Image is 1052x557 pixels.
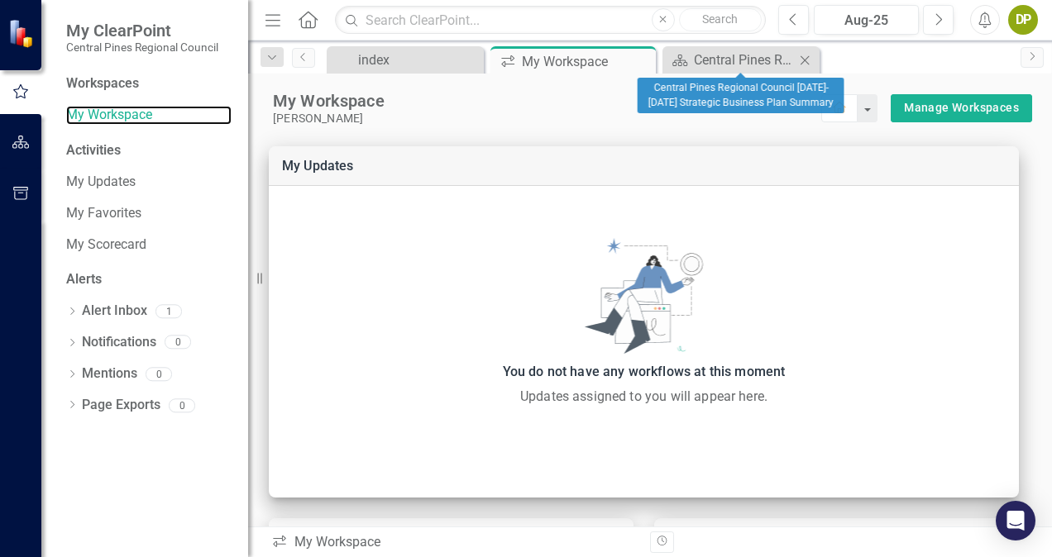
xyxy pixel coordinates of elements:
[66,204,232,223] a: My Favorites
[66,173,232,192] a: My Updates
[66,141,232,160] div: Activities
[66,270,232,289] div: Alerts
[82,333,156,352] a: Notifications
[331,50,480,70] a: index
[146,367,172,381] div: 0
[82,364,137,383] a: Mentions
[891,94,1032,122] button: Manage Workspaces
[667,50,795,70] a: Central Pines Regional Council [DATE]-[DATE] Strategic Business Plan Summary
[814,5,919,35] button: Aug-25
[66,236,232,255] a: My Scorecard
[273,90,821,112] div: My Workspace
[358,50,480,70] div: index
[155,304,182,318] div: 1
[273,112,821,126] div: [PERSON_NAME]
[820,11,913,31] div: Aug-25
[679,8,762,31] button: Search
[169,398,195,412] div: 0
[996,501,1035,540] div: Open Intercom Messenger
[277,360,1011,383] div: You do not have any workflows at this moment
[271,533,638,552] div: My Workspace
[638,78,844,113] div: Central Pines Regional Council [DATE]-[DATE] Strategic Business Plan Summary
[702,12,738,26] span: Search
[66,21,218,40] span: My ClearPoint
[66,106,232,125] a: My Workspace
[66,40,218,54] small: Central Pines Regional Council
[82,302,147,321] a: Alert Inbox
[277,387,1011,407] div: Updates assigned to you will appear here.
[694,50,795,70] div: Central Pines Regional Council [DATE]-[DATE] Strategic Business Plan Summary
[904,98,1019,118] a: Manage Workspaces
[165,336,191,350] div: 0
[1008,5,1038,35] button: DP
[8,19,37,48] img: ClearPoint Strategy
[66,74,139,93] div: Workspaces
[522,51,652,72] div: My Workspace
[335,6,766,35] input: Search ClearPoint...
[82,396,160,415] a: Page Exports
[891,94,1032,122] div: split button
[282,158,354,174] a: My Updates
